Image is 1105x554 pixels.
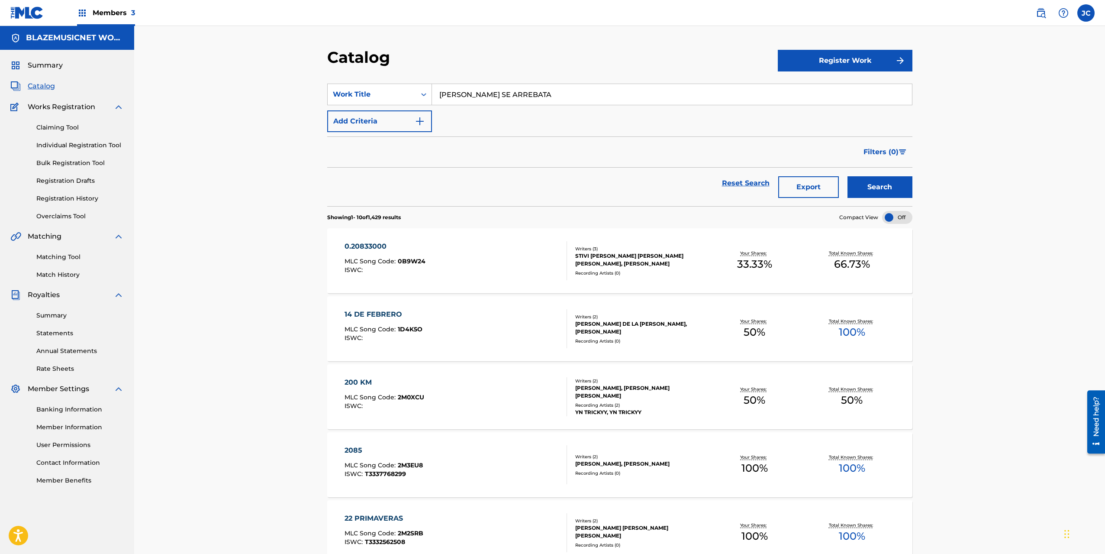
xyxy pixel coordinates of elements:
img: Works Registration [10,102,22,112]
div: Writers ( 3 ) [575,246,706,252]
a: Individual Registration Tool [36,141,124,150]
div: [PERSON_NAME], [PERSON_NAME] [575,460,706,468]
p: Total Known Shares: [829,386,875,392]
span: T3332562508 [365,538,405,546]
a: Rate Sheets [36,364,124,373]
span: MLC Song Code : [345,529,398,537]
div: Recording Artists ( 2 ) [575,402,706,408]
a: CatalogCatalog [10,81,55,91]
div: [PERSON_NAME] [PERSON_NAME] [PERSON_NAME] [575,524,706,540]
span: Compact View [839,214,878,221]
span: Members [93,8,135,18]
div: 2085 [345,445,423,456]
form: Search Form [327,84,912,206]
a: Overclaims Tool [36,212,124,221]
span: MLC Song Code : [345,325,398,333]
div: Recording Artists ( 0 ) [575,338,706,344]
span: ISWC : [345,470,365,478]
span: 33.33 % [737,256,772,272]
div: [PERSON_NAME], [PERSON_NAME] [PERSON_NAME] [575,384,706,400]
span: 2M2SRB [398,529,423,537]
img: expand [113,231,124,242]
p: Your Shares: [740,250,769,256]
span: 50 % [744,392,765,408]
p: Total Known Shares: [829,318,875,324]
p: Total Known Shares: [829,522,875,528]
span: MLC Song Code : [345,257,398,265]
span: ISWC : [345,266,365,274]
span: Works Registration [28,102,95,112]
div: Work Title [333,89,411,100]
a: Contact Information [36,458,124,467]
h5: BLAZEMUSICNET WORLDWIDE [26,33,124,43]
p: Total Known Shares: [829,250,875,256]
span: 50 % [841,392,863,408]
a: Public Search [1032,4,1050,22]
div: 0.20833000 [345,241,425,252]
img: Accounts [10,33,21,43]
div: Writers ( 2 ) [575,518,706,524]
img: Top Rightsholders [77,8,87,18]
a: Banking Information [36,405,124,414]
span: 100 % [839,460,865,476]
div: STIVI [PERSON_NAME] [PERSON_NAME] [PERSON_NAME], [PERSON_NAME] [575,252,706,268]
div: [PERSON_NAME] DE LA [PERSON_NAME], [PERSON_NAME] [575,320,706,336]
div: Recording Artists ( 0 ) [575,270,706,276]
div: User Menu [1077,4,1095,22]
a: Registration History [36,194,124,203]
a: 14 DE FEBREROMLC Song Code:1D4K5OISWC:Writers (2)[PERSON_NAME] DE LA [PERSON_NAME], [PERSON_NAME]... [327,296,912,361]
img: f7272a7cc735f4ea7f67.svg [895,55,905,66]
a: Registration Drafts [36,176,124,185]
a: Statements [36,329,124,338]
a: Bulk Registration Tool [36,159,124,168]
span: 2M0XCU [398,393,424,401]
span: 100 % [741,460,768,476]
a: 2085MLC Song Code:2M3EU8ISWC:T3337768299Writers (2)[PERSON_NAME], [PERSON_NAME]Recording Artists ... [327,432,912,497]
span: Matching [28,231,61,242]
button: Search [847,176,912,198]
div: Recording Artists ( 0 ) [575,542,706,548]
div: Writers ( 2 ) [575,378,706,384]
p: Your Shares: [740,522,769,528]
span: Catalog [28,81,55,91]
p: Your Shares: [740,318,769,324]
div: Drag [1064,521,1070,547]
iframe: Resource Center [1081,387,1105,457]
span: MLC Song Code : [345,393,398,401]
span: Summary [28,60,63,71]
img: Matching [10,231,21,242]
button: Export [778,176,839,198]
div: Recording Artists ( 0 ) [575,470,706,476]
div: Chat Widget [1062,512,1105,554]
a: Claiming Tool [36,123,124,132]
div: YN TRICKYY, YN TRICKYY [575,408,706,416]
span: 100 % [741,528,768,544]
a: 200 KMMLC Song Code:2M0XCUISWC:Writers (2)[PERSON_NAME], [PERSON_NAME] [PERSON_NAME]Recording Art... [327,364,912,429]
span: ISWC : [345,538,365,546]
span: Filters ( 0 ) [863,147,899,157]
span: 50 % [744,324,765,340]
img: MLC Logo [10,6,44,19]
span: 0B9W24 [398,257,425,265]
button: Filters (0) [858,141,912,163]
span: ISWC : [345,334,365,342]
span: T3337768299 [365,470,406,478]
img: Member Settings [10,384,21,394]
p: Your Shares: [740,386,769,392]
a: Match History [36,270,124,279]
p: Showing 1 - 10 of 1,429 results [327,214,401,221]
p: Your Shares: [740,454,769,460]
a: Annual Statements [36,347,124,356]
a: 0.20833000MLC Song Code:0B9W24ISWC:Writers (3)STIVI [PERSON_NAME] [PERSON_NAME] [PERSON_NAME], [P... [327,228,912,293]
span: Member Settings [28,384,89,394]
img: Summary [10,60,21,71]
img: expand [113,290,124,300]
div: 200 KM [345,377,424,388]
span: 100 % [839,528,865,544]
a: User Permissions [36,441,124,450]
a: SummarySummary [10,60,63,71]
span: 66.73 % [834,256,870,272]
div: 22 PRIMAVERAS [345,513,423,524]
